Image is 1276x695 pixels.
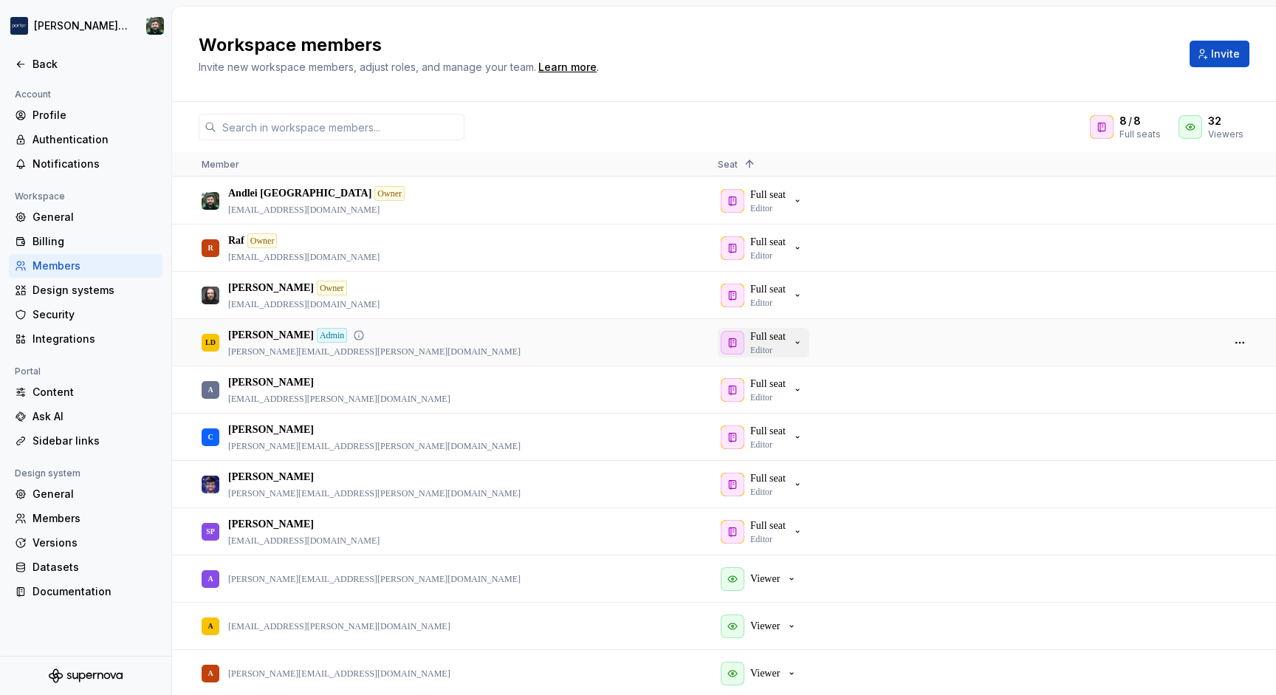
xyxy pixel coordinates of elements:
[718,159,738,170] span: Seat
[32,108,157,123] div: Profile
[207,612,213,640] div: A
[228,251,380,263] p: [EMAIL_ADDRESS][DOMAIN_NAME]
[750,377,786,391] p: Full seat
[9,188,71,205] div: Workspace
[207,375,213,404] div: A
[207,659,213,688] div: A
[32,283,157,298] div: Design systems
[9,482,162,506] a: General
[317,281,347,295] div: Owner
[1119,114,1161,129] div: /
[228,535,380,547] p: [EMAIL_ADDRESS][DOMAIN_NAME]
[718,375,809,405] button: Full seatEditor
[9,128,162,151] a: Authentication
[32,584,157,599] div: Documentation
[228,346,521,357] p: [PERSON_NAME][EMAIL_ADDRESS][PERSON_NAME][DOMAIN_NAME]
[32,487,157,501] div: General
[228,470,314,485] p: [PERSON_NAME]
[750,424,786,439] p: Full seat
[718,659,803,688] button: Viewer
[9,152,162,176] a: Notifications
[718,328,809,357] button: Full seatEditor
[374,186,405,201] div: Owner
[228,233,244,248] p: Raf
[10,17,28,35] img: f0306bc8-3074-41fb-b11c-7d2e8671d5eb.png
[538,60,597,75] a: Learn more
[3,10,168,42] button: [PERSON_NAME] AirlinesAndlei Lisboa
[750,666,780,681] p: Viewer
[202,192,219,210] img: Andlei Lisboa
[32,157,157,171] div: Notifications
[1208,114,1221,129] span: 32
[207,564,213,593] div: A
[199,61,536,73] span: Invite new workspace members, adjust roles, and manage your team.
[228,422,314,437] p: [PERSON_NAME]
[9,278,162,302] a: Design systems
[1133,114,1141,129] span: 8
[9,507,162,530] a: Members
[750,619,780,634] p: Viewer
[750,250,772,261] p: Editor
[1211,47,1240,61] span: Invite
[9,429,162,453] a: Sidebar links
[9,363,47,380] div: Portal
[202,287,219,304] img: Teunis Vorsteveld
[1119,114,1127,129] span: 8
[228,375,314,390] p: [PERSON_NAME]
[750,344,772,356] p: Editor
[9,580,162,603] a: Documentation
[718,517,809,547] button: Full seatEditor
[32,535,157,550] div: Versions
[228,668,450,679] p: [PERSON_NAME][EMAIL_ADDRESS][DOMAIN_NAME]
[9,465,86,482] div: Design system
[9,103,162,127] a: Profile
[750,572,780,586] p: Viewer
[32,332,157,346] div: Integrations
[216,114,464,140] input: Search in workspace members...
[228,517,314,532] p: [PERSON_NAME]
[32,259,157,273] div: Members
[206,517,215,546] div: SP
[718,470,809,499] button: Full seatEditor
[32,132,157,147] div: Authentication
[718,233,809,263] button: Full seatEditor
[750,329,786,344] p: Full seat
[750,188,786,202] p: Full seat
[228,393,450,405] p: [EMAIL_ADDRESS][PERSON_NAME][DOMAIN_NAME]
[146,17,164,35] img: Andlei Lisboa
[750,391,772,403] p: Editor
[718,186,809,216] button: Full seatEditor
[205,328,216,357] div: LD
[9,327,162,351] a: Integrations
[32,409,157,424] div: Ask AI
[750,235,786,250] p: Full seat
[718,422,809,452] button: Full seatEditor
[228,328,314,343] p: [PERSON_NAME]
[247,233,278,248] div: Owner
[9,52,162,76] a: Back
[9,254,162,278] a: Members
[199,33,1172,57] h2: Workspace members
[9,230,162,253] a: Billing
[34,18,128,33] div: [PERSON_NAME] Airlines
[750,282,786,297] p: Full seat
[9,86,57,103] div: Account
[202,159,239,170] span: Member
[1190,41,1249,67] button: Invite
[750,297,772,309] p: Editor
[750,471,786,486] p: Full seat
[32,57,157,72] div: Back
[32,511,157,526] div: Members
[9,555,162,579] a: Datasets
[718,564,803,594] button: Viewer
[750,518,786,533] p: Full seat
[750,202,772,214] p: Editor
[1208,129,1244,140] div: Viewers
[32,234,157,249] div: Billing
[9,531,162,555] a: Versions
[9,205,162,229] a: General
[228,281,314,295] p: [PERSON_NAME]
[750,439,772,451] p: Editor
[9,405,162,428] a: Ask AI
[228,440,521,452] p: [PERSON_NAME][EMAIL_ADDRESS][PERSON_NAME][DOMAIN_NAME]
